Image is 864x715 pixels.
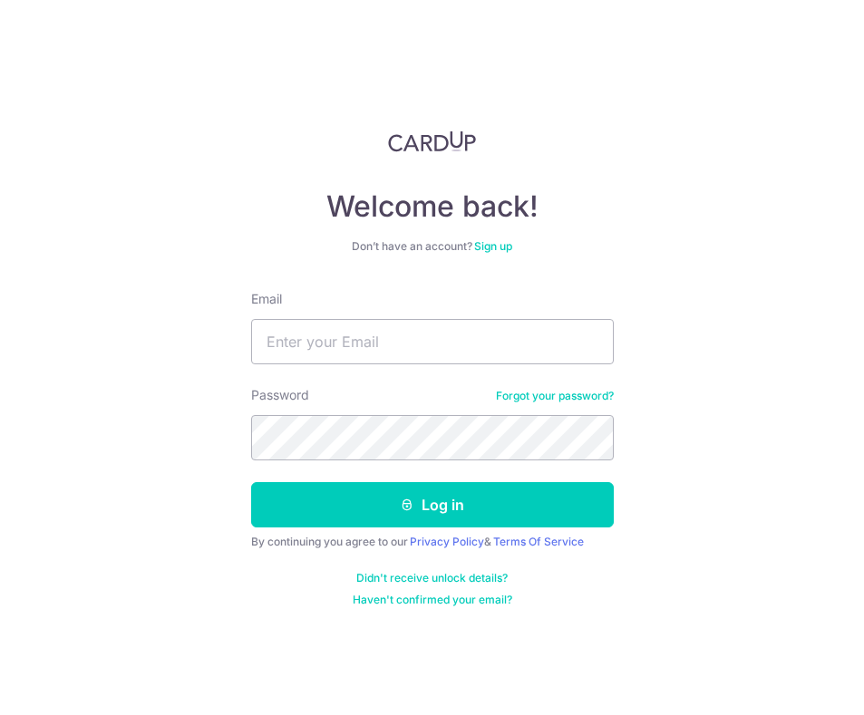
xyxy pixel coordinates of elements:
[251,290,282,308] label: Email
[251,188,614,225] h4: Welcome back!
[410,535,484,548] a: Privacy Policy
[356,571,508,585] a: Didn't receive unlock details?
[251,319,614,364] input: Enter your Email
[251,239,614,254] div: Don’t have an account?
[388,130,477,152] img: CardUp Logo
[474,239,512,253] a: Sign up
[496,389,614,403] a: Forgot your password?
[353,593,512,607] a: Haven't confirmed your email?
[493,535,584,548] a: Terms Of Service
[251,535,614,549] div: By continuing you agree to our &
[251,482,614,527] button: Log in
[251,386,309,404] label: Password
